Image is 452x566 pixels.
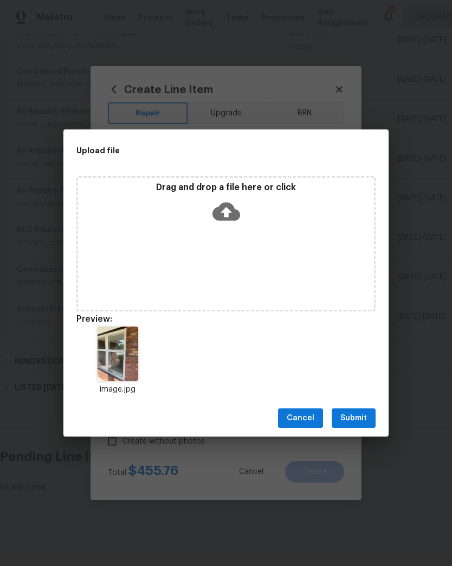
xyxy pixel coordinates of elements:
[76,145,327,157] h2: Upload file
[278,408,323,428] button: Cancel
[287,412,314,425] span: Cancel
[332,408,376,428] button: Submit
[98,327,138,381] img: 2Q==
[340,412,367,425] span: Submit
[78,182,374,193] p: Drag and drop a file here or click
[76,384,159,395] p: image.jpg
